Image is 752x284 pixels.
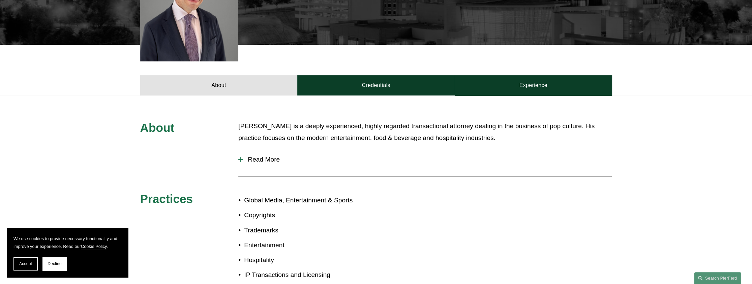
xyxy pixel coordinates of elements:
[694,272,741,284] a: Search this site
[244,225,376,236] p: Trademarks
[238,151,612,168] button: Read More
[13,257,38,271] button: Accept
[140,192,193,205] span: Practices
[140,121,175,134] span: About
[244,195,376,206] p: Global Media, Entertainment & Sports
[455,75,612,95] a: Experience
[48,261,62,266] span: Decline
[7,228,128,277] section: Cookie banner
[243,156,612,163] span: Read More
[244,254,376,266] p: Hospitality
[244,239,376,251] p: Entertainment
[81,244,107,249] a: Cookie Policy
[140,75,298,95] a: About
[297,75,455,95] a: Credentials
[19,261,32,266] span: Accept
[238,120,612,144] p: [PERSON_NAME] is a deeply experienced, highly regarded transactional attorney dealing in the busi...
[13,235,121,250] p: We use cookies to provide necessary functionality and improve your experience. Read our .
[244,269,376,281] p: IP Transactions and Licensing
[244,209,376,221] p: Copyrights
[42,257,67,271] button: Decline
